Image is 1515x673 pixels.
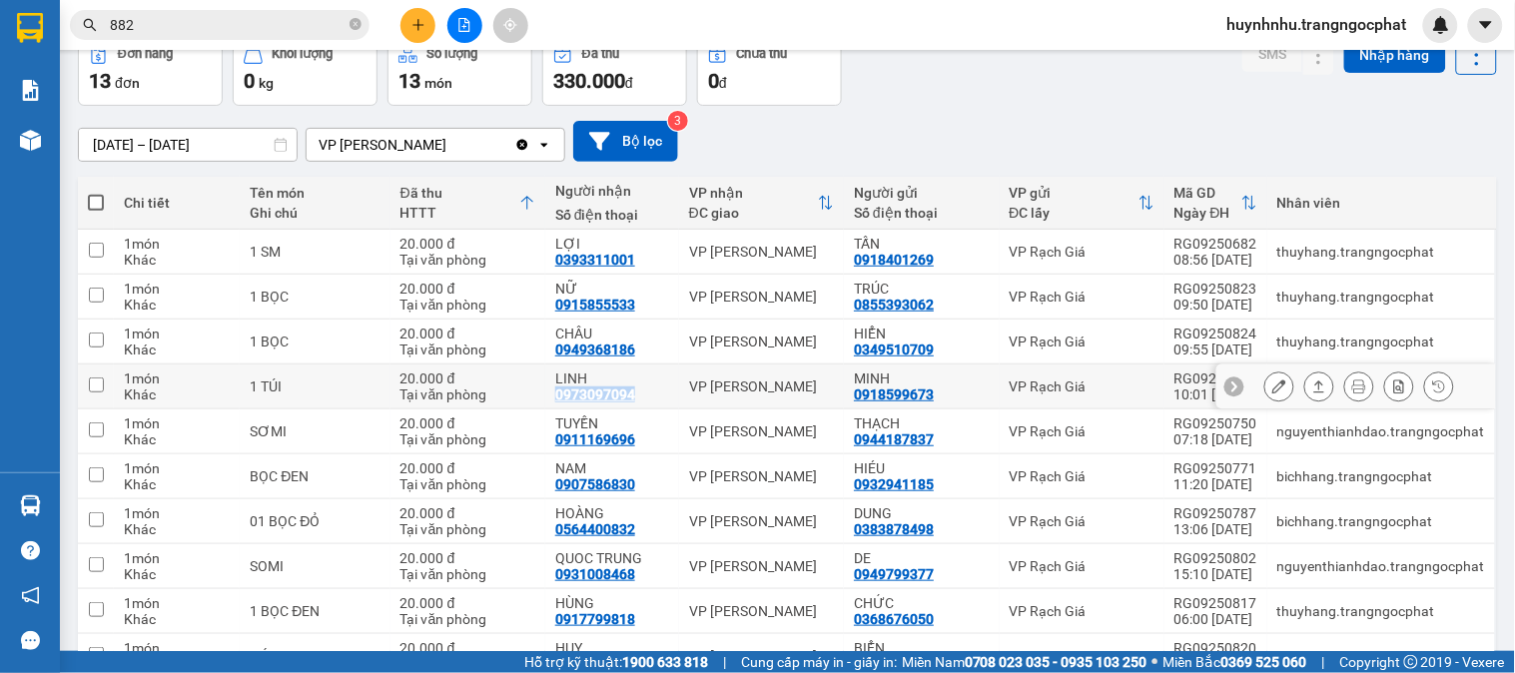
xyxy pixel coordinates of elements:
[400,341,535,357] div: Tại văn phòng
[1010,244,1154,260] div: VP Rạch Giá
[21,586,40,605] span: notification
[259,75,274,91] span: kg
[1174,611,1257,627] div: 06:00 [DATE]
[250,648,379,664] div: GÓI
[689,468,834,484] div: VP [PERSON_NAME]
[854,297,934,313] div: 0855393062
[78,34,223,106] button: Đơn hàng13đơn
[400,326,535,341] div: 20.000 đ
[21,541,40,560] span: question-circle
[1010,334,1154,349] div: VP Rạch Giá
[555,476,635,492] div: 0907586830
[689,513,834,529] div: VP [PERSON_NAME]
[854,521,934,537] div: 0383878498
[555,207,669,223] div: Số điện thoại
[124,550,230,566] div: 1 món
[1174,297,1257,313] div: 09:50 [DATE]
[79,129,297,161] input: Select a date range.
[411,18,425,32] span: plus
[1211,12,1423,37] span: huynhnhu.trangngocphat
[89,69,111,93] span: 13
[542,34,687,106] button: Đã thu330.000đ
[124,595,230,611] div: 1 món
[1174,415,1257,431] div: RG09250750
[689,558,834,574] div: VP [PERSON_NAME]
[737,47,788,61] div: Chưa thu
[1152,658,1158,666] span: ⚪️
[233,34,378,106] button: Khối lượng0kg
[668,111,688,131] sup: 3
[400,236,535,252] div: 20.000 đ
[1277,334,1485,349] div: thuyhang.trangngocphat
[400,566,535,582] div: Tại văn phòng
[124,640,230,656] div: 1 món
[400,297,535,313] div: Tại văn phòng
[1344,37,1446,73] button: Nhập hàng
[400,505,535,521] div: 20.000 đ
[854,505,989,521] div: DUNG
[124,341,230,357] div: Khác
[447,8,482,43] button: file-add
[854,185,989,201] div: Người gửi
[555,611,635,627] div: 0917799818
[697,34,842,106] button: Chưa thu0đ
[250,205,379,221] div: Ghi chú
[555,281,669,297] div: NỮ
[124,611,230,627] div: Khác
[124,521,230,537] div: Khác
[83,18,97,32] span: search
[555,566,635,582] div: 0931008468
[1468,8,1503,43] button: caret-down
[319,135,446,155] div: VP [PERSON_NAME]
[1304,371,1334,401] div: Giao hàng
[400,611,535,627] div: Tại văn phòng
[400,205,519,221] div: HTTT
[1404,655,1418,669] span: copyright
[555,595,669,611] div: HÙNG
[390,177,545,230] th: Toggle SortBy
[536,137,552,153] svg: open
[553,69,625,93] span: 330.000
[250,289,379,305] div: 1 BỌC
[124,460,230,476] div: 1 món
[493,8,528,43] button: aim
[689,648,834,664] div: VP [PERSON_NAME]
[854,476,934,492] div: 0932941185
[1174,236,1257,252] div: RG09250682
[124,476,230,492] div: Khác
[457,18,471,32] span: file-add
[854,386,934,402] div: 0918599673
[1174,431,1257,447] div: 07:18 [DATE]
[17,13,43,43] img: logo-vxr
[400,476,535,492] div: Tại văn phòng
[854,205,989,221] div: Số điện thoại
[1174,640,1257,656] div: RG09250820
[582,47,619,61] div: Đã thu
[854,415,989,431] div: THẠCH
[854,281,989,297] div: TRÚC
[124,297,230,313] div: Khác
[20,495,41,516] img: warehouse-icon
[1174,281,1257,297] div: RG09250823
[1174,326,1257,341] div: RG09250824
[555,326,669,341] div: CHÂU
[20,130,41,151] img: warehouse-icon
[115,75,140,91] span: đơn
[124,566,230,582] div: Khác
[1277,513,1485,529] div: bichhang.trangngocphat
[1010,513,1154,529] div: VP Rạch Giá
[1264,371,1294,401] div: Sửa đơn hàng
[1277,289,1485,305] div: thuyhang.trangngocphat
[1277,558,1485,574] div: nguyenthianhdao.trangngocphat
[854,550,989,566] div: DE
[400,550,535,566] div: 20.000 đ
[902,651,1147,673] span: Miền Nam
[118,47,173,61] div: Đơn hàng
[124,252,230,268] div: Khác
[124,431,230,447] div: Khác
[400,595,535,611] div: 20.000 đ
[1174,205,1241,221] div: Ngày ĐH
[400,252,535,268] div: Tại văn phòng
[555,521,635,537] div: 0564400832
[124,326,230,341] div: 1 món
